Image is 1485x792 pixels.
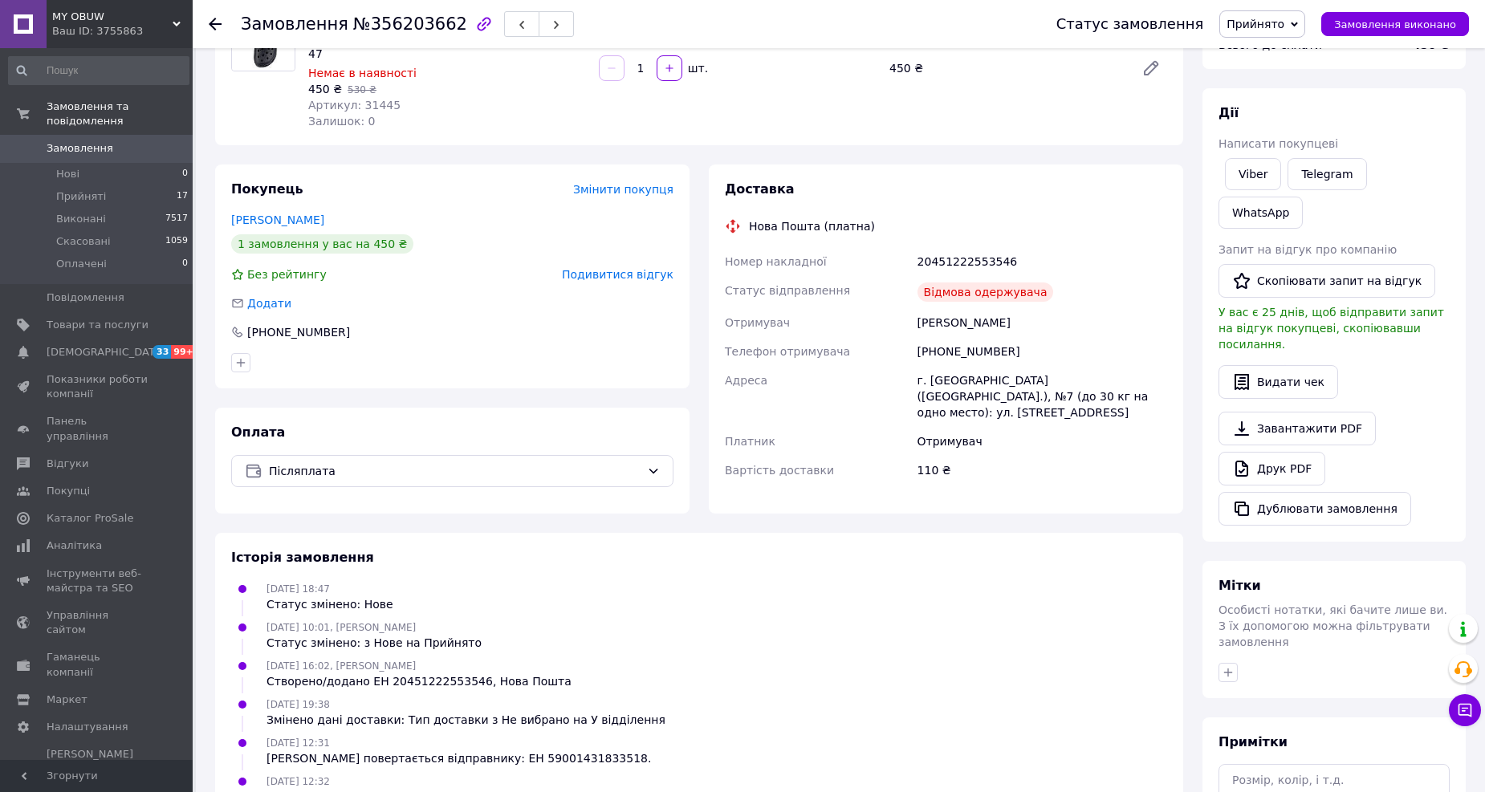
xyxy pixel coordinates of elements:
[353,14,467,34] span: №356203662
[56,167,79,181] span: Нові
[308,83,342,95] span: 450 ₴
[177,189,188,204] span: 17
[266,776,330,787] span: [DATE] 12:32
[308,46,586,62] div: 47
[47,414,148,443] span: Панель управління
[725,464,834,477] span: Вартість доставки
[1227,18,1284,30] span: Прийнято
[247,268,327,281] span: Без рейтингу
[348,84,376,95] span: 530 ₴
[52,10,173,24] span: MY OBUW
[1056,16,1204,32] div: Статус замовлення
[165,212,188,226] span: 7517
[47,318,148,332] span: Товари та послуги
[725,284,850,297] span: Статус відправлення
[47,100,193,128] span: Замовлення та повідомлення
[231,234,413,254] div: 1 замовлення у вас на 450 ₴
[209,16,222,32] div: Повернутися назад
[1219,306,1444,351] span: У вас є 25 днів, щоб відправити запит на відгук покупцеві, скопіювавши посилання.
[1219,452,1325,485] a: Друк PDF
[725,316,790,329] span: Отримувач
[1219,492,1411,526] button: Дублювати замовлення
[1288,158,1366,190] a: Telegram
[231,181,303,197] span: Покупець
[56,234,111,249] span: Скасовані
[1334,18,1456,30] span: Замовлення виконано
[47,345,165,359] span: [DEMOGRAPHIC_DATA]
[1225,158,1281,190] a: Viber
[1219,105,1239,120] span: Дії
[1413,39,1450,51] b: 450 ₴
[1219,412,1376,445] a: Завантажити PDF
[914,456,1170,485] div: 110 ₴
[266,673,572,689] div: Створено/додано ЕН 20451222553546, Нова Пошта
[1449,694,1481,726] button: Чат з покупцем
[1219,734,1288,749] span: Примітки
[241,14,348,34] span: Замовлення
[47,538,102,553] span: Аналітика
[1219,365,1338,399] button: Видати чек
[573,183,673,196] span: Змінити покупця
[52,24,193,39] div: Ваш ID: 3755863
[47,484,90,498] span: Покупці
[1219,137,1338,150] span: Написати покупцеві
[47,747,148,791] span: [PERSON_NAME] та рахунки
[725,345,850,358] span: Телефон отримувача
[1219,197,1303,229] a: WhatsApp
[684,60,710,76] div: шт.
[47,290,124,305] span: Повідомлення
[266,712,665,728] div: Змінено дані доставки: Тип доставки з Не вибрано на У відділення
[1135,52,1167,84] a: Редагувати
[266,635,482,651] div: Статус змінено: з Нове на Прийнято
[1219,603,1447,648] span: Особисті нотатки, які бачите лише ви. З їх допомогою можна фільтрувати замовлення
[266,583,330,595] span: [DATE] 18:47
[308,115,376,128] span: Залишок: 0
[308,99,401,112] span: Артикул: 31445
[8,56,189,85] input: Пошук
[56,189,106,204] span: Прийняті
[266,699,330,710] span: [DATE] 19:38
[47,511,133,526] span: Каталог ProSale
[56,212,106,226] span: Виконані
[562,268,673,281] span: Подивитися відгук
[231,424,285,440] span: Оплата
[914,337,1170,366] div: [PHONE_NUMBER]
[47,608,148,637] span: Управління сайтом
[47,141,113,156] span: Замовлення
[47,457,88,471] span: Відгуки
[914,308,1170,337] div: [PERSON_NAME]
[1219,39,1322,51] span: Всього до сплати
[1219,264,1435,298] button: Скопіювати запит на відгук
[171,345,197,359] span: 99+
[47,372,148,401] span: Показники роботи компанії
[914,366,1170,427] div: г. [GEOGRAPHIC_DATA] ([GEOGRAPHIC_DATA].), №7 (до 30 кг на одно место): ул. [STREET_ADDRESS]
[308,67,417,79] span: Немає в наявності
[914,427,1170,456] div: Отримувач
[56,257,107,271] span: Оплачені
[266,660,416,672] span: [DATE] 16:02, [PERSON_NAME]
[246,324,352,340] div: [PHONE_NUMBER]
[1321,12,1469,36] button: Замовлення виконано
[47,720,128,734] span: Налаштування
[247,297,291,310] span: Додати
[725,435,775,448] span: Платник
[47,567,148,595] span: Інструменти веб-майстра та SEO
[165,234,188,249] span: 1059
[1219,578,1261,593] span: Мітки
[725,255,827,268] span: Номер накладної
[182,257,188,271] span: 0
[1219,243,1397,256] span: Запит на відгук про компанію
[745,218,879,234] div: Нова Пошта (платна)
[47,650,148,679] span: Гаманець компанії
[917,282,1054,302] div: Відмова одержувача
[266,622,416,633] span: [DATE] 10:01, [PERSON_NAME]
[914,247,1170,276] div: 20451222553546
[725,181,795,197] span: Доставка
[266,596,393,612] div: Статус змінено: Нове
[883,57,1129,79] div: 450 ₴
[725,374,767,387] span: Адреса
[266,737,330,749] span: [DATE] 12:31
[153,345,171,359] span: 33
[47,692,87,707] span: Маркет
[182,167,188,181] span: 0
